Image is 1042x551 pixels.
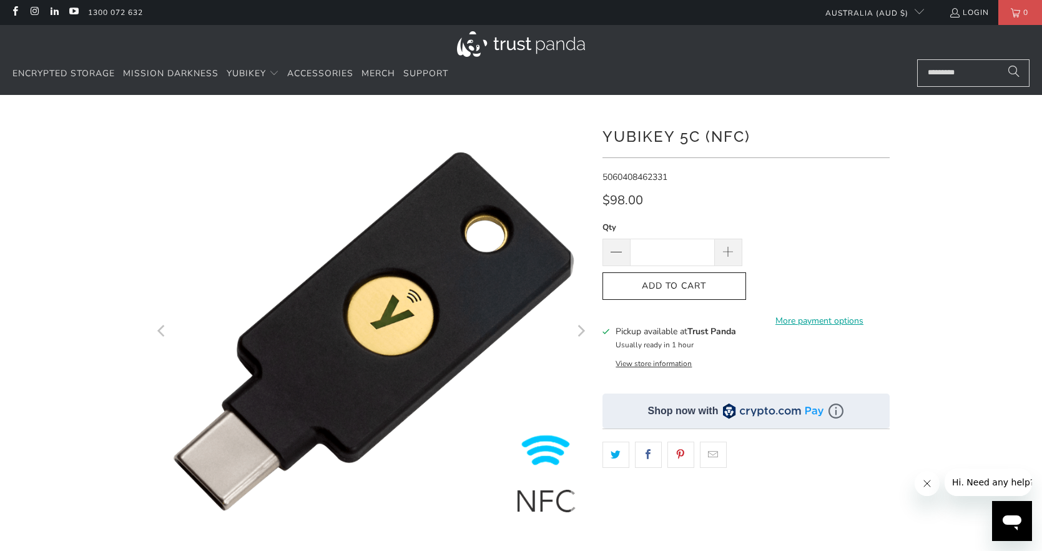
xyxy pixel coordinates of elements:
[123,59,219,89] a: Mission Darkness
[361,59,395,89] a: Merch
[687,325,736,337] b: Trust Panda
[602,490,890,531] iframe: Reviews Widget
[12,59,115,89] a: Encrypted Storage
[287,67,353,79] span: Accessories
[152,114,172,551] button: Previous
[29,7,39,17] a: Trust Panda Australia on Instagram
[602,272,746,300] button: Add to Cart
[49,7,59,17] a: Trust Panda Australia on LinkedIn
[227,59,279,89] summary: YubiKey
[287,59,353,89] a: Accessories
[917,59,1030,87] input: Search...
[123,67,219,79] span: Mission Darkness
[998,59,1030,87] button: Search
[602,192,643,209] span: $98.00
[7,9,90,19] span: Hi. Need any help?
[403,59,448,89] a: Support
[635,442,662,468] a: Share this on Facebook
[361,67,395,79] span: Merch
[949,6,989,19] a: Login
[616,281,733,292] span: Add to Cart
[88,6,143,19] a: 1300 072 632
[667,442,694,468] a: Share this on Pinterest
[602,221,742,234] label: Qty
[154,114,591,551] a: YubiKey 5C (NFC) - Trust Panda
[12,59,448,89] nav: Translation missing: en.navigation.header.main_nav
[9,7,20,17] a: Trust Panda Australia on Facebook
[700,442,727,468] a: Email this to a friend
[602,442,629,468] a: Share this on Twitter
[68,7,79,17] a: Trust Panda Australia on YouTube
[992,501,1032,541] iframe: Button to launch messaging window
[227,67,266,79] span: YubiKey
[602,123,890,148] h1: YubiKey 5C (NFC)
[457,31,585,57] img: Trust Panda Australia
[12,67,115,79] span: Encrypted Storage
[616,340,694,350] small: Usually ready in 1 hour
[750,314,890,328] a: More payment options
[945,469,1032,496] iframe: Message from company
[602,171,667,183] span: 5060408462331
[648,404,719,418] div: Shop now with
[616,359,692,369] button: View store information
[616,325,736,338] h3: Pickup available at
[915,471,940,496] iframe: Close message
[403,67,448,79] span: Support
[571,114,591,551] button: Next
